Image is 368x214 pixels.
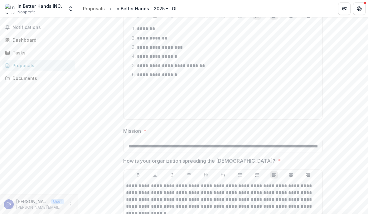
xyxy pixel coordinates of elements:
button: More [66,201,74,208]
p: User [51,199,64,204]
button: Partners [338,2,351,15]
button: Notifications [2,22,75,32]
div: Dashboard [12,37,70,43]
button: Align Left [270,171,278,179]
button: Ordered List [253,171,261,179]
div: Proposals [12,62,70,69]
div: Tasks [12,49,70,56]
div: In Better Hands INC. [17,3,62,9]
a: Documents [2,73,75,83]
button: Italicize [168,171,176,179]
button: Align Right [304,171,312,179]
span: Notifications [12,25,73,30]
a: Proposals [2,60,75,71]
button: Bullet List [236,171,244,179]
button: Bold [134,171,142,179]
button: Align Center [287,171,295,179]
button: Strike [185,171,193,179]
div: Documents [12,75,70,81]
button: Get Help [353,2,366,15]
a: Proposals [80,4,107,13]
a: Tasks [2,48,75,58]
p: How is your organization spreading the [DEMOGRAPHIC_DATA]? [123,157,275,165]
img: In Better Hands INC. [5,4,15,14]
div: Ellen Haskins <ellen@inbetterhands.org> <ellen@inbetterhands.org> [7,202,11,206]
button: Underline [151,171,159,179]
p: Mission [123,127,141,135]
a: Dashboard [2,35,75,45]
button: Heading 2 [219,171,227,179]
nav: breadcrumb [80,4,179,13]
div: In Better Hands - 2025 - LOI [115,5,177,12]
p: [PERSON_NAME] < > < > [16,198,49,205]
div: Proposals [83,5,105,12]
button: Open entity switcher [66,2,75,15]
span: Nonprofit [17,9,35,15]
button: Heading 1 [202,171,210,179]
